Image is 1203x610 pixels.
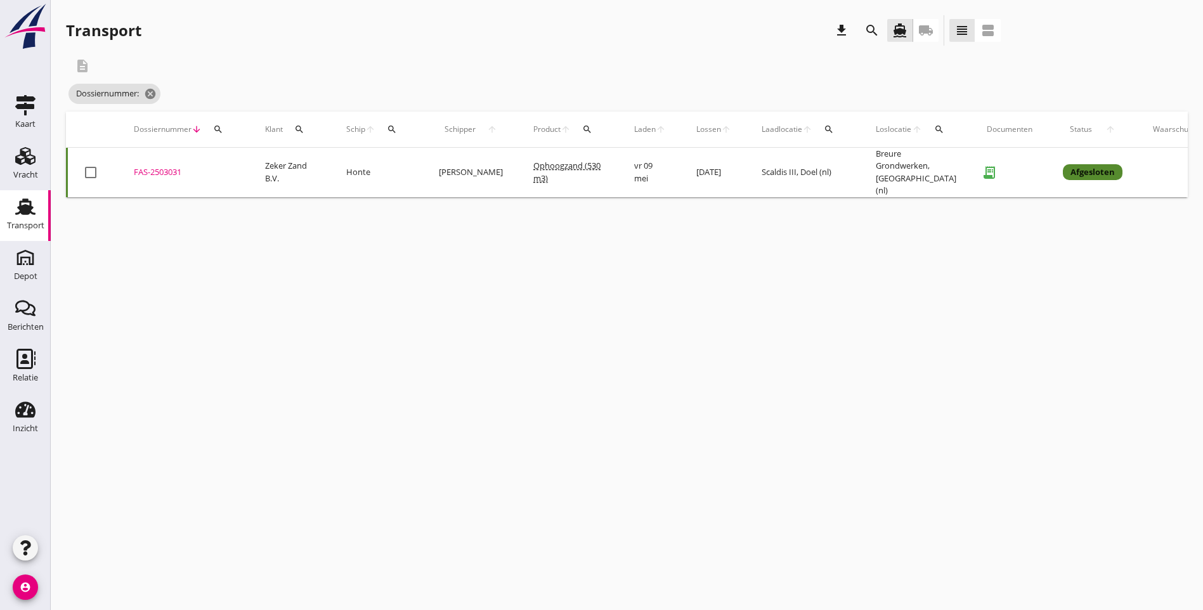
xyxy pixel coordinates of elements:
span: Dossiernummer [134,124,192,135]
td: Honte [331,148,424,197]
span: Dossiernummer: [68,84,160,104]
i: arrow_upward [721,124,731,134]
i: download [834,23,849,38]
i: search [864,23,880,38]
div: Afgesloten [1063,164,1122,181]
i: arrow_upward [561,124,571,134]
img: logo-small.a267ee39.svg [3,3,48,50]
div: Klant [265,114,316,145]
div: Documenten [987,124,1032,135]
i: search [582,124,592,134]
i: view_headline [954,23,970,38]
i: search [213,124,223,134]
i: directions_boat [892,23,907,38]
span: Schipper [439,124,481,135]
i: search [934,124,944,134]
div: Kaart [15,120,36,128]
td: Scaldis III, Doel (nl) [746,148,861,197]
span: Product [533,124,561,135]
i: arrow_upward [1099,124,1123,134]
span: Ophoogzand (530 m3) [533,160,601,184]
span: Laden [634,124,656,135]
i: view_agenda [980,23,996,38]
i: search [824,124,834,134]
i: arrow_upward [365,124,375,134]
div: Inzicht [13,424,38,432]
span: Schip [346,124,365,135]
i: cancel [144,88,157,100]
i: local_shipping [918,23,933,38]
div: Vracht [13,171,38,179]
td: [DATE] [681,148,746,197]
div: Berichten [8,323,44,331]
span: Laadlocatie [762,124,802,135]
div: Depot [14,272,37,280]
i: arrow_downward [192,124,202,134]
td: [PERSON_NAME] [424,148,518,197]
td: vr 09 mei [619,148,681,197]
i: search [294,124,304,134]
i: arrow_upward [912,124,923,134]
div: FAS-2503031 [134,166,235,179]
div: Transport [66,20,141,41]
i: receipt_long [977,160,1002,185]
i: account_circle [13,574,38,600]
i: search [387,124,397,134]
span: Lossen [696,124,721,135]
i: arrow_upward [656,124,666,134]
td: Zeker Zand B.V. [250,148,331,197]
div: Transport [7,221,44,230]
span: Loslocatie [876,124,912,135]
i: arrow_upward [802,124,812,134]
div: Relatie [13,373,38,382]
td: Breure Grondwerken, [GEOGRAPHIC_DATA] (nl) [861,148,972,197]
span: Status [1063,124,1099,135]
i: arrow_upward [481,124,503,134]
